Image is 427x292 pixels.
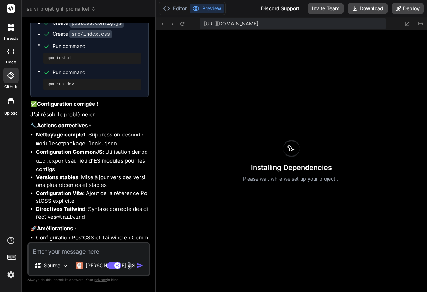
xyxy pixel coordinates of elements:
[36,131,86,138] strong: Nettoyage complet
[52,43,141,50] span: Run command
[44,262,60,269] p: Source
[243,163,340,172] h3: Installing Dependencies
[3,36,18,42] label: threads
[69,30,112,38] code: src/index.css
[36,150,148,164] code: module.exports
[36,148,149,174] li: : Utilisation de au lieu d'ES modules pour les configs
[4,84,17,90] label: GitHub
[36,174,78,181] strong: Versions stables
[36,206,85,212] strong: Directives Tailwind
[62,263,68,269] img: Pick Models
[190,4,224,13] button: Preview
[5,269,17,281] img: settings
[52,30,112,38] div: Create
[56,214,85,220] code: @tailwind
[308,3,344,14] button: Invite Team
[204,20,258,27] span: [URL][DOMAIN_NAME]
[37,122,91,129] strong: Actions correctives :
[86,262,138,269] p: [PERSON_NAME] 4 S..
[4,110,18,116] label: Upload
[63,141,117,147] code: package-lock.json
[36,174,149,189] li: : Mise à jour vers des versions plus récentes et stables
[36,131,149,148] li: : Suppression des et
[136,262,143,269] img: icon
[46,81,138,87] pre: npm run dev
[30,100,149,108] p: ✅
[160,4,190,13] button: Editor
[69,19,124,28] code: postcss.config.js
[46,55,138,61] pre: npm install
[36,148,103,155] strong: Configuration CommonJS
[243,175,340,182] p: Please wait while we set up your project...
[30,122,149,130] p: 🔧
[27,5,96,12] span: suivi_projet_ghl_promarket
[30,111,149,119] p: J'ai résolu le problème en :
[36,234,149,250] li: Configuration PostCSS et Tailwind en CommonJS (plus stable)
[36,132,147,147] code: node_modules
[52,69,141,76] span: Run command
[94,278,107,282] span: privacy
[76,262,83,269] img: Claude 4 Sonnet
[27,276,150,283] p: Always double-check its answers. Your in Bind
[36,205,149,222] li: : Syntaxe correcte des directives
[257,3,304,14] div: Discord Support
[392,3,424,14] button: Deploy
[37,101,98,107] strong: Configuration corrigée !
[37,225,76,232] strong: Améliorations :
[125,262,134,270] img: attachment
[36,190,83,196] strong: Configuration Vite
[36,189,149,205] li: : Ajout de la référence PostCSS explicite
[52,19,124,27] div: Create
[6,59,16,65] label: code
[30,225,149,233] p: 🚀
[348,3,388,14] button: Download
